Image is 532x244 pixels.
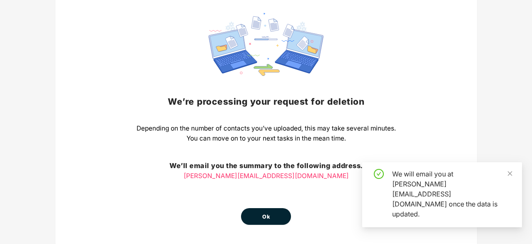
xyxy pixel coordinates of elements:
[137,161,396,171] h3: We’ll email you the summary to the following address.
[392,169,512,219] div: We will email you at [PERSON_NAME][EMAIL_ADDRESS][DOMAIN_NAME] once the data is updated.
[262,213,270,221] span: Ok
[241,208,291,225] button: Ok
[507,171,513,176] span: close
[137,171,396,181] p: [PERSON_NAME][EMAIL_ADDRESS][DOMAIN_NAME]
[137,123,396,133] p: Depending on the number of contacts you’ve uploaded, this may take several minutes.
[137,133,396,143] p: You can move on to your next tasks in the mean time.
[209,13,323,76] img: svg+xml;base64,PHN2ZyBpZD0iRGF0YV9zeW5jaW5nIiB4bWxucz0iaHR0cDovL3d3dy53My5vcmcvMjAwMC9zdmciIHdpZH...
[137,95,396,108] h2: We’re processing your request for deletion
[374,169,384,179] span: check-circle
